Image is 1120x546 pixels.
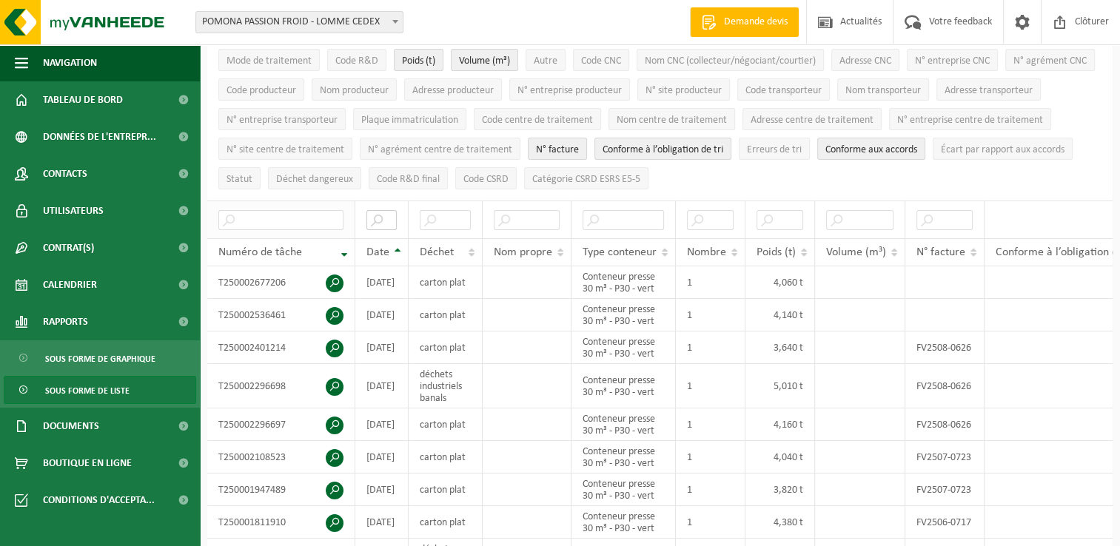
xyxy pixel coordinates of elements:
[745,408,815,441] td: 4,160 t
[218,49,320,71] button: Mode de traitementMode de traitement: Activate to sort
[43,44,97,81] span: Navigation
[207,506,355,539] td: T250001811910
[207,331,355,364] td: T250002401214
[227,144,344,155] span: N° site centre de traitement
[361,115,458,126] span: Plaque immatriculation
[757,246,796,258] span: Poids (t)
[196,12,403,33] span: POMONA PASSION FROID - LOMME CEDEX
[335,55,378,67] span: Code R&D
[676,441,745,473] td: 1
[355,331,409,364] td: [DATE]
[1013,55,1087,67] span: N° agrément CNC
[945,85,1033,96] span: Adresse transporteur
[825,144,917,155] span: Conforme aux accords
[676,299,745,331] td: 1
[43,229,94,266] span: Contrat(s)
[745,441,815,473] td: 4,040 t
[207,441,355,473] td: T250002108523
[905,364,985,408] td: FV2508-0626
[941,144,1064,155] span: Écart par rapport aux accords
[45,377,130,405] span: Sous forme de liste
[676,408,745,441] td: 1
[409,364,483,408] td: déchets industriels banals
[43,482,155,519] span: Conditions d'accepta...
[409,441,483,473] td: carton plat
[936,78,1041,101] button: Adresse transporteurAdresse transporteur: Activate to sort
[573,49,629,71] button: Code CNCCode CNC: Activate to sort
[360,138,520,160] button: N° agrément centre de traitementN° agrément centre de traitement: Activate to sort
[831,49,899,71] button: Adresse CNCAdresse CNC: Activate to sort
[45,345,155,373] span: Sous forme de graphique
[676,473,745,506] td: 1
[369,167,448,189] button: Code R&D finalCode R&amp;D final: Activate to sort
[645,55,816,67] span: Nom CNC (collecteur/négociant/courtier)
[451,49,518,71] button: Volume (m³)Volume (m³): Activate to sort
[4,344,196,372] a: Sous forme de graphique
[536,144,579,155] span: N° facture
[377,174,440,185] span: Code R&D final
[368,144,512,155] span: N° agrément centre de traitement
[43,81,123,118] span: Tableau de bord
[676,364,745,408] td: 1
[355,441,409,473] td: [DATE]
[571,473,676,506] td: Conteneur presse 30 m³ - P30 - vert
[482,115,593,126] span: Code centre de traitement
[720,15,791,30] span: Demande devis
[218,138,352,160] button: N° site centre de traitementN° site centre de traitement: Activate to sort
[227,85,296,96] span: Code producteur
[745,331,815,364] td: 3,640 t
[583,246,657,258] span: Type conteneur
[43,266,97,303] span: Calendrier
[837,78,929,101] button: Nom transporteurNom transporteur: Activate to sort
[571,408,676,441] td: Conteneur presse 30 m³ - P30 - vert
[571,266,676,299] td: Conteneur presse 30 m³ - P30 - vert
[43,408,99,445] span: Documents
[394,49,443,71] button: Poids (t)Poids (t): Activate to sort
[637,78,730,101] button: N° site producteurN° site producteur : Activate to sort
[276,174,353,185] span: Déchet dangereux
[594,138,731,160] button: Conforme à l’obligation de tri : Activate to sort
[745,266,815,299] td: 4,060 t
[676,506,745,539] td: 1
[420,246,454,258] span: Déchet
[687,246,726,258] span: Nombre
[905,331,985,364] td: FV2508-0626
[409,266,483,299] td: carton plat
[845,85,921,96] span: Nom transporteur
[43,155,87,192] span: Contacts
[745,299,815,331] td: 4,140 t
[637,49,824,71] button: Nom CNC (collecteur/négociant/courtier)Nom CNC (collecteur/négociant/courtier): Activate to sort
[676,266,745,299] td: 1
[905,441,985,473] td: FV2507-0723
[404,78,502,101] button: Adresse producteurAdresse producteur: Activate to sort
[509,78,630,101] button: N° entreprise producteurN° entreprise producteur: Activate to sort
[915,55,990,67] span: N° entreprise CNC
[43,445,132,482] span: Boutique en ligne
[737,78,830,101] button: Code transporteurCode transporteur: Activate to sort
[312,78,397,101] button: Nom producteurNom producteur: Activate to sort
[532,174,640,185] span: Catégorie CSRD ESRS E5-5
[745,85,822,96] span: Code transporteur
[227,174,252,185] span: Statut
[826,246,886,258] span: Volume (m³)
[355,299,409,331] td: [DATE]
[409,299,483,331] td: carton plat
[218,78,304,101] button: Code producteurCode producteur: Activate to sort
[409,473,483,506] td: carton plat
[745,364,815,408] td: 5,010 t
[608,108,735,130] button: Nom centre de traitementNom centre de traitement: Activate to sort
[889,108,1051,130] button: N° entreprise centre de traitementN° entreprise centre de traitement: Activate to sort
[355,266,409,299] td: [DATE]
[455,167,517,189] button: Code CSRDCode CSRD: Activate to sort
[409,506,483,539] td: carton plat
[897,115,1043,126] span: N° entreprise centre de traitement
[905,473,985,506] td: FV2507-0723
[690,7,799,37] a: Demande devis
[195,11,403,33] span: POMONA PASSION FROID - LOMME CEDEX
[207,408,355,441] td: T250002296697
[933,138,1073,160] button: Écart par rapport aux accordsÉcart par rapport aux accords: Activate to sort
[916,246,965,258] span: N° facture
[4,376,196,404] a: Sous forme de liste
[207,364,355,408] td: T250002296698
[534,55,557,67] span: Autre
